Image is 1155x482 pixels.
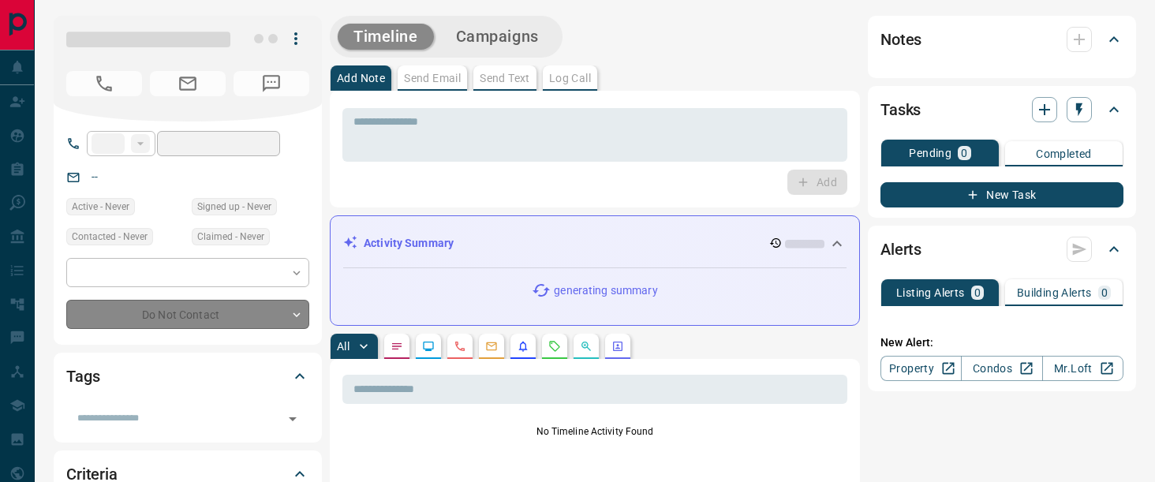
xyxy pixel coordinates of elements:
span: No Number [234,71,309,96]
button: New Task [880,182,1123,207]
a: -- [92,170,98,183]
button: Campaigns [440,24,555,50]
button: Open [282,408,304,430]
span: Signed up - Never [197,199,271,215]
h2: Tags [66,364,99,389]
svg: Requests [548,340,561,353]
svg: Calls [454,340,466,353]
p: Add Note [337,73,385,84]
a: Condos [961,356,1042,381]
p: New Alert: [880,334,1123,351]
a: Mr.Loft [1042,356,1123,381]
p: Pending [909,148,951,159]
p: All [337,341,349,352]
div: Tags [66,357,309,395]
p: No Timeline Activity Found [342,424,847,439]
svg: Listing Alerts [517,340,529,353]
a: Property [880,356,962,381]
p: 0 [974,287,981,298]
svg: Opportunities [580,340,592,353]
p: Listing Alerts [896,287,965,298]
svg: Lead Browsing Activity [422,340,435,353]
span: Contacted - Never [72,229,148,245]
span: No Email [150,71,226,96]
p: 0 [1101,287,1108,298]
p: Activity Summary [364,235,454,252]
div: Notes [880,21,1123,58]
div: Tasks [880,91,1123,129]
p: Completed [1036,148,1092,159]
p: 0 [961,148,967,159]
h2: Tasks [880,97,921,122]
h2: Notes [880,27,921,52]
span: Active - Never [72,199,129,215]
p: Building Alerts [1017,287,1092,298]
div: Alerts [880,230,1123,268]
svg: Agent Actions [611,340,624,353]
span: Claimed - Never [197,229,264,245]
button: Timeline [338,24,434,50]
span: No Number [66,71,142,96]
h2: Alerts [880,237,921,262]
svg: Notes [391,340,403,353]
div: Activity Summary [343,229,847,258]
p: generating summary [554,282,657,299]
div: Do Not Contact [66,300,309,329]
svg: Emails [485,340,498,353]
